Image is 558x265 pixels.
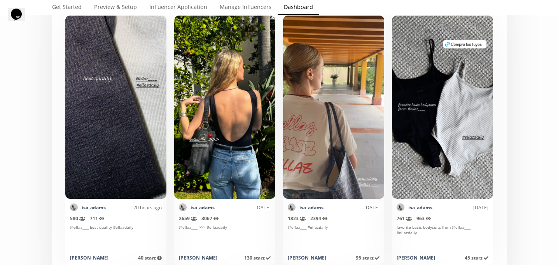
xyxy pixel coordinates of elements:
div: [DATE] [324,204,380,211]
a: isa_adams [191,204,215,211]
div: @ellaz____ >>> #ellazdaily [179,224,271,250]
span: 711 [90,215,105,222]
span: 963 [416,215,431,222]
div: 20 hours ago [106,204,162,211]
span: 95 starz [356,254,380,261]
div: favorite basic bodysuits from @ellaz____ #ellazdaily [397,224,488,250]
img: 538203308_18521237068002725_210521434460538919_n.jpg [397,203,404,211]
span: 130 starz [244,254,271,261]
span: 45 starz [465,254,488,261]
div: [PERSON_NAME] [288,254,326,261]
span: 2659 [179,215,197,222]
div: @ellaz____ #ellazdaily [288,224,380,250]
span: 1823 [288,215,306,222]
div: [PERSON_NAME] [70,254,108,261]
span: 40 starz [138,254,162,261]
img: 538203308_18521237068002725_210521434460538919_n.jpg [70,203,78,211]
div: [PERSON_NAME] [179,254,217,261]
img: 538203308_18521237068002725_210521434460538919_n.jpg [179,203,187,211]
a: isa_adams [299,204,324,211]
img: 538203308_18521237068002725_210521434460538919_n.jpg [288,203,296,211]
span: 761 [397,215,412,222]
div: @ellaz____ best quality #ellazdaily [70,224,162,250]
span: 2394 [310,215,328,222]
span: 580 [70,215,85,222]
a: isa_adams [82,204,106,211]
a: isa_adams [408,204,432,211]
div: [DATE] [432,204,488,211]
div: [DATE] [215,204,271,211]
span: 3067 [201,215,219,222]
div: [PERSON_NAME] [397,254,435,261]
iframe: chat widget [8,8,33,31]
